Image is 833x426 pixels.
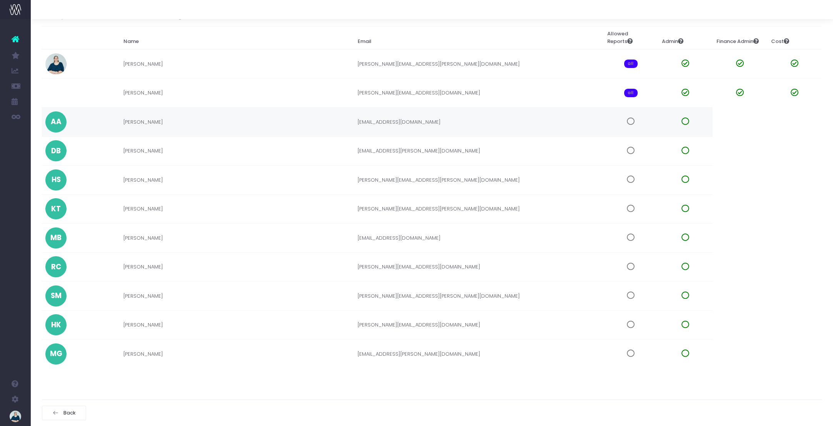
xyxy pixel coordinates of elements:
[51,264,61,270] span: RC
[120,282,354,311] td: [PERSON_NAME]
[120,108,354,137] td: [PERSON_NAME]
[10,411,21,422] img: images/default_profile_image.png
[120,49,354,78] td: [PERSON_NAME]
[61,410,76,416] span: Back
[120,136,354,166] td: [PERSON_NAME]
[51,322,61,328] span: HK
[120,224,354,253] td: [PERSON_NAME]
[354,252,603,282] td: [PERSON_NAME][EMAIL_ADDRESS][DOMAIN_NAME]
[52,176,61,183] span: HS
[42,406,87,420] a: Back
[354,310,603,340] td: [PERSON_NAME][EMAIL_ADDRESS][DOMAIN_NAME]
[120,26,354,49] th: Name
[354,224,603,253] td: [EMAIL_ADDRESS][DOMAIN_NAME]
[624,89,638,97] span: all
[713,26,767,49] th: Finance Admin
[45,82,67,103] img: profile_images
[767,26,822,49] th: Cost
[624,60,638,68] span: all
[51,292,62,299] span: SM
[603,26,658,49] th: Allowed Reports
[120,340,354,368] td: [PERSON_NAME]
[354,26,603,49] th: Email
[51,118,62,125] span: AA
[354,340,603,368] td: [EMAIL_ADDRESS][PERSON_NAME][DOMAIN_NAME]
[120,310,354,340] td: [PERSON_NAME]
[354,194,603,224] td: [PERSON_NAME][EMAIL_ADDRESS][PERSON_NAME][DOMAIN_NAME]
[120,78,354,108] td: [PERSON_NAME]
[354,166,603,195] td: [PERSON_NAME][EMAIL_ADDRESS][PERSON_NAME][DOMAIN_NAME]
[50,234,62,241] span: MB
[354,108,603,137] td: [EMAIL_ADDRESS][DOMAIN_NAME]
[120,252,354,282] td: [PERSON_NAME]
[45,53,67,75] img: profile_images
[120,166,354,195] td: [PERSON_NAME]
[354,136,603,166] td: [EMAIL_ADDRESS][PERSON_NAME][DOMAIN_NAME]
[354,49,603,78] td: [PERSON_NAME][EMAIL_ADDRESS][PERSON_NAME][DOMAIN_NAME]
[658,26,713,49] th: Admin
[120,194,354,224] td: [PERSON_NAME]
[51,206,61,212] span: KT
[51,148,61,154] span: DB
[354,282,603,311] td: [PERSON_NAME][EMAIL_ADDRESS][PERSON_NAME][DOMAIN_NAME]
[354,78,603,108] td: [PERSON_NAME][EMAIL_ADDRESS][DOMAIN_NAME]
[50,350,62,357] span: MG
